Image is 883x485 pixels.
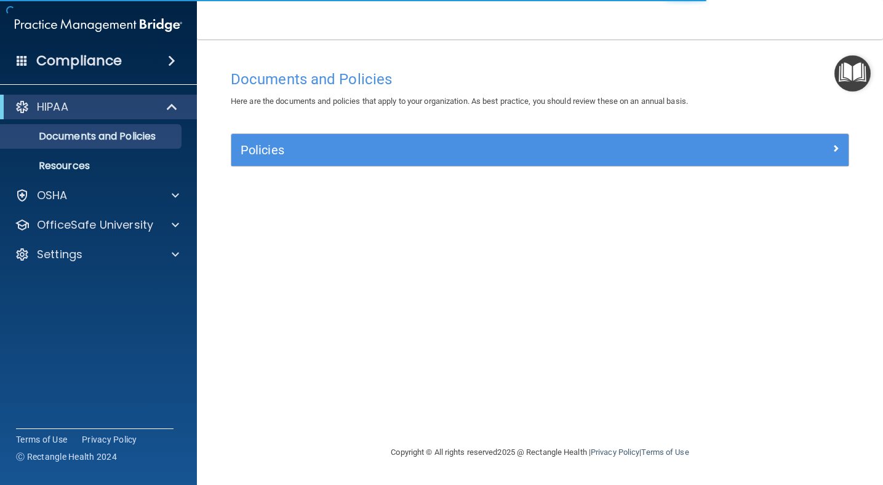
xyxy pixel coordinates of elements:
[16,433,67,446] a: Terms of Use
[15,13,182,37] img: PMB logo
[8,130,176,143] p: Documents and Policies
[231,97,688,106] span: Here are the documents and policies that apply to your organization. As best practice, you should...
[834,55,871,92] button: Open Resource Center
[670,398,868,447] iframe: Drift Widget Chat Controller
[37,100,68,114] p: HIPAA
[15,188,179,203] a: OSHA
[37,247,82,262] p: Settings
[231,71,849,87] h4: Documents and Policies
[16,451,117,463] span: Ⓒ Rectangle Health 2024
[8,160,176,172] p: Resources
[37,218,153,232] p: OfficeSafe University
[82,433,137,446] a: Privacy Policy
[316,433,765,472] div: Copyright © All rights reserved 2025 @ Rectangle Health | |
[641,448,689,457] a: Terms of Use
[591,448,639,457] a: Privacy Policy
[37,188,68,203] p: OSHA
[15,100,178,114] a: HIPAA
[241,143,685,157] h5: Policies
[15,247,179,262] a: Settings
[241,140,839,160] a: Policies
[15,218,179,232] a: OfficeSafe University
[36,52,122,69] h4: Compliance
